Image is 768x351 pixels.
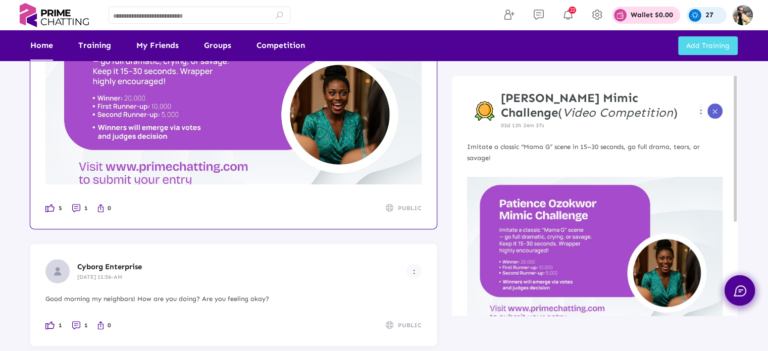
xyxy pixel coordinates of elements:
a: My Friends [136,30,179,61]
img: like [45,204,55,212]
span: 1 [59,320,62,331]
img: user-profile [45,259,70,283]
p: 27 [705,12,713,19]
img: img [733,5,753,25]
button: Example icon-button with a menu [698,104,703,119]
img: like [45,321,55,329]
button: Example icon-button with a menu [406,264,422,279]
a: Groups [204,30,231,61]
img: more [700,109,702,114]
span: 0 [108,320,111,331]
span: PUBLIC [398,320,422,331]
img: logo [15,3,93,27]
strong: [PERSON_NAME] Mimic Challenge [501,90,638,120]
img: like [467,177,723,321]
span: Add Training [686,41,730,50]
span: 03d 13h 24m 37s [501,122,544,129]
img: like [98,321,104,329]
span: 5 [59,203,62,214]
span: 22 [569,7,576,14]
p: Wallet $0.00 [631,12,673,19]
span: 0 [108,203,111,214]
img: more [413,269,415,274]
h6: [DATE] 11:56-AM [77,274,406,280]
img: like [98,204,104,212]
div: Good morning my neighbors! How are you doing? Are you feeling okay? [45,293,422,305]
a: Training [78,30,111,61]
button: Add Training [678,36,738,55]
img: competition-badge.svg [475,101,495,121]
span: Cyborg Enterprise [77,262,142,271]
span: PUBLIC [398,203,422,214]
a: Competition [257,30,305,61]
i: Video Competition [562,105,673,120]
h4: ( ) [501,91,698,120]
a: Home [30,30,53,61]
p: Imitate a classic “Mama G” scene in 15–30 seconds, go full drama, tears, or savage! [467,141,723,164]
img: chat.svg [734,285,746,296]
